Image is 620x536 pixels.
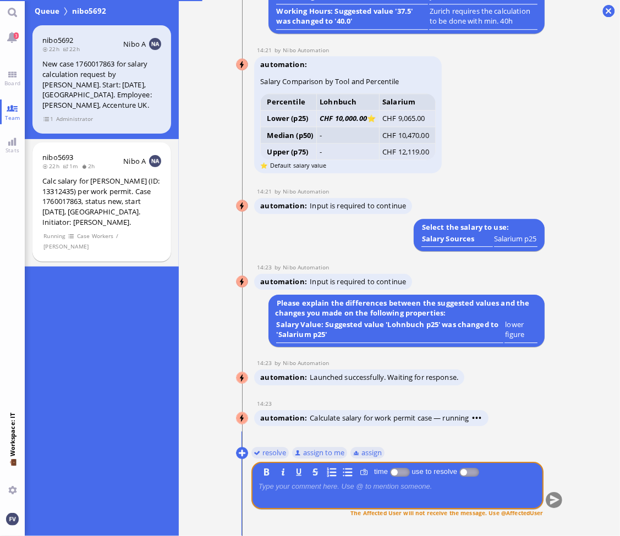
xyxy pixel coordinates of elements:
span: Running [43,231,66,241]
span: by [275,187,283,195]
span: • [475,413,479,423]
button: B [261,466,273,478]
label: use to resolve [410,467,459,476]
td: Salary Sources [421,233,493,247]
span: Input is required to continue [310,277,406,286]
span: by [275,46,283,54]
th: Percentile [261,93,316,110]
span: 22h [63,45,83,53]
span: by [275,359,283,367]
span: Board [2,79,23,87]
span: Input is required to continue [310,201,406,211]
img: Nibo Automation [237,276,249,288]
span: automation [260,201,310,211]
span: view 1 items [43,114,54,124]
span: The Affected User will not receive the message. Use @AffectedUser [350,509,543,516]
b: Please explain the differences between the suggested values and the changes you made on the follo... [275,296,530,320]
td: CHF 10,470.00 [379,127,435,143]
span: automation [260,277,310,286]
span: 22h [42,162,63,170]
span: Case Workers [76,231,114,241]
span: [PERSON_NAME] [43,242,89,251]
h3: Salary Comparison by Tool and Percentile [260,76,436,86]
span: Stats [3,146,22,154]
td: CHF 12,119.00 [379,143,435,160]
span: automation [260,413,310,423]
img: Nibo Automation [237,372,249,384]
th: Salarium [379,93,435,110]
span: automation@nibo.ai [283,359,329,367]
runbook-parameter-view: lower figure [505,319,524,339]
img: NA [149,155,161,167]
span: 14:23 [257,263,275,271]
p-inputswitch: use to resolve [459,467,479,476]
img: Nibo Automation [237,200,249,212]
strong: Upper (p75) [267,147,308,157]
img: You [6,513,18,525]
span: automation@nibo.ai [283,187,329,195]
span: 3 [14,32,19,39]
span: Calculate salary for work permit case — running [310,413,482,423]
button: I [277,466,289,478]
td: CHF 9,065.00 [379,110,435,126]
button: assign to me [292,446,348,458]
span: 14:21 [257,187,275,195]
td: Salary Value: Suggested value 'Lohnbuch p25' was changed to 'Salarium p25' [276,319,504,343]
a: nibo5693 [42,152,73,162]
span: nibo5692 [70,5,108,16]
button: resolve [251,446,289,458]
button: assign [350,446,385,458]
label: time [372,467,390,476]
small: ⭐ Default salary value [260,161,326,169]
span: Team [2,114,23,121]
span: by [275,263,283,271]
span: automation@nibo.ai [283,263,329,271]
span: Launched successfully. Waiting for response. [310,372,458,382]
span: 14:23 [257,359,275,367]
span: 2h [81,162,98,170]
img: NA [149,38,161,50]
span: Administrator [56,114,94,124]
runbook-parameter-view: Zurich requires the calculation to be done with min. 40h [430,6,530,26]
td: - [316,143,379,160]
td: ⭐ [316,110,379,126]
span: 💼 Workspace: IT [8,457,17,482]
td: - [316,127,379,143]
span: • [472,413,475,423]
span: Queue [32,5,62,16]
span: 22h [42,45,63,53]
div: Calc salary for [PERSON_NAME] (ID: 13312435) per work permit. Case 1760017863, status new, start ... [42,176,161,227]
span: • [479,413,482,423]
strong: Lower (p25) [267,113,308,123]
button: S [309,466,321,478]
span: Nibo A [123,156,146,166]
span: 14:23 [257,400,275,407]
span: automation [260,372,310,382]
p-inputswitch: Log time spent [390,467,410,476]
span: / [116,231,119,241]
i: CHF 10,000.00 [320,113,367,123]
span: automation [260,59,310,69]
th: Lohnbuch [316,93,379,110]
span: Nibo A [123,39,146,49]
span: automation@nibo.ai [283,46,329,54]
span: 1m [63,162,81,170]
a: nibo5692 [42,35,73,45]
span: 14:21 [257,46,275,54]
button: U [293,466,305,478]
strong: Median (p50) [267,130,314,140]
img: Nibo Automation [237,59,249,71]
td: Working Hours: Suggested value '37.5' was changed to '40.0' [276,5,428,30]
div: undefined [495,234,537,244]
b: Select the salary to use: [420,220,511,234]
div: New case 1760017863 for salary calculation request by [PERSON_NAME]. Start: [DATE], [GEOGRAPHIC_D... [42,59,161,110]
